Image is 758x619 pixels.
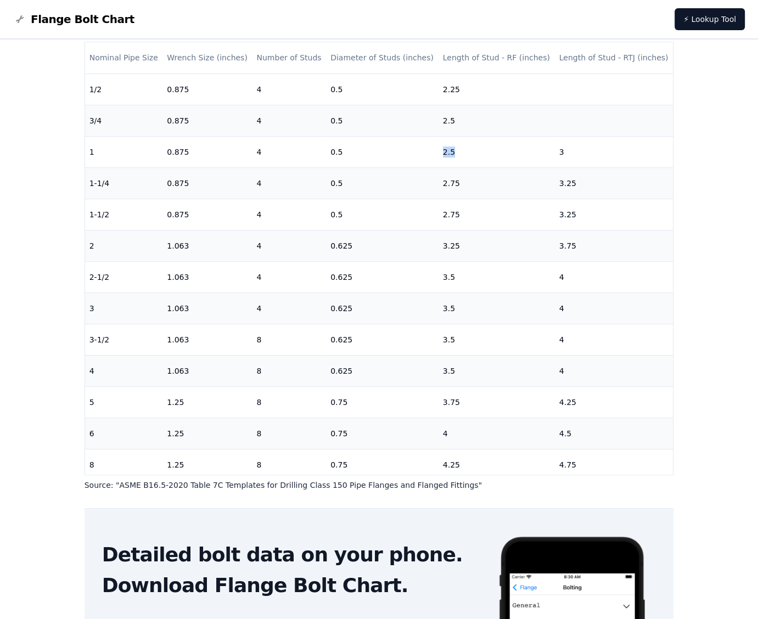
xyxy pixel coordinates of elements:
td: 0.5 [326,199,439,230]
td: 4 [252,261,326,292]
td: 4 [252,230,326,261]
td: 3 [85,292,163,324]
td: 8 [252,418,326,449]
td: 1/2 [85,74,163,105]
td: 2.5 [439,105,555,136]
td: 8 [85,449,163,480]
td: 5 [85,386,163,418]
td: 4 [85,355,163,386]
td: 0.875 [162,105,252,136]
td: 0.5 [326,105,439,136]
td: 1.25 [162,386,252,418]
span: Flange Bolt Chart [31,12,134,27]
td: 0.625 [326,230,439,261]
td: 8 [252,386,326,418]
td: 0.875 [162,136,252,167]
td: 0.875 [162,199,252,230]
td: 4 [439,418,555,449]
td: 0.75 [326,418,439,449]
td: 4 [252,199,326,230]
td: 1.063 [162,324,252,355]
th: Nominal Pipe Size [85,42,163,74]
td: 4 [252,292,326,324]
td: 8 [252,355,326,386]
td: 1.063 [162,355,252,386]
td: 3.5 [439,355,555,386]
td: 8 [252,449,326,480]
td: 0.5 [326,74,439,105]
td: 3.25 [439,230,555,261]
td: 6 [85,418,163,449]
td: 3.5 [439,292,555,324]
td: 4.75 [555,449,673,480]
td: 0.625 [326,261,439,292]
td: 1-1/2 [85,199,163,230]
td: 1.063 [162,292,252,324]
td: 3/4 [85,105,163,136]
th: Number of Studs [252,42,326,74]
img: Flange Bolt Chart Logo [13,13,26,26]
td: 0.625 [326,324,439,355]
td: 1-1/4 [85,167,163,199]
td: 0.875 [162,74,252,105]
td: 2.75 [439,167,555,199]
h2: Download Flange Bolt Chart. [102,575,480,597]
td: 3.5 [439,324,555,355]
th: Length of Stud - RTJ (inches) [555,42,673,74]
a: ⚡ Lookup Tool [675,8,745,30]
td: 3.75 [555,230,673,261]
td: 0.5 [326,167,439,199]
th: Wrench Size (inches) [162,42,252,74]
td: 1.25 [162,418,252,449]
td: 0.75 [326,449,439,480]
td: 4.25 [439,449,555,480]
td: 1.063 [162,230,252,261]
td: 4 [555,261,673,292]
td: 3-1/2 [85,324,163,355]
td: 1.063 [162,261,252,292]
td: 3 [555,136,673,167]
td: 2.5 [439,136,555,167]
td: 3.25 [555,199,673,230]
td: 4 [555,292,673,324]
td: 4.5 [555,418,673,449]
th: Length of Stud - RF (inches) [439,42,555,74]
p: Source: " ASME B16.5-2020 Table 7C Templates for Drilling Class 150 Pipe Flanges and Flanged Fitt... [85,480,674,491]
td: 2.25 [439,74,555,105]
td: 1.25 [162,449,252,480]
td: 3.75 [439,386,555,418]
td: 1 [85,136,163,167]
td: 0.75 [326,386,439,418]
td: 0.625 [326,292,439,324]
td: 3.5 [439,261,555,292]
td: 2 [85,230,163,261]
td: 4 [252,105,326,136]
td: 4 [555,324,673,355]
h2: Detailed bolt data on your phone. [102,544,480,566]
td: 0.875 [162,167,252,199]
a: Flange Bolt Chart LogoFlange Bolt Chart [13,12,134,27]
td: 3.25 [555,167,673,199]
td: 4 [252,167,326,199]
td: 4.25 [555,386,673,418]
td: 2.75 [439,199,555,230]
th: Diameter of Studs (inches) [326,42,439,74]
td: 2-1/2 [85,261,163,292]
td: 4 [555,355,673,386]
td: 0.5 [326,136,439,167]
td: 8 [252,324,326,355]
td: 4 [252,136,326,167]
td: 4 [252,74,326,105]
td: 0.625 [326,355,439,386]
